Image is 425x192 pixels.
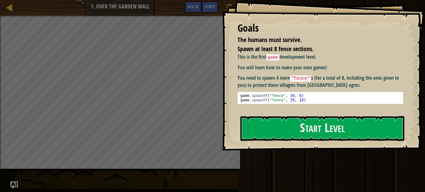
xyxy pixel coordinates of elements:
span: Ask AI [188,3,198,9]
button: Ask AI [185,1,202,13]
button: Show game menu [221,1,237,16]
div: Goals [238,21,403,35]
span: The humans must survive. [238,35,302,44]
code: "fence" [290,75,311,82]
span: Spawn at least 8 fence sections. [238,45,314,53]
p: You need to spawn 4 more s (for a total of 8, including the ones given to you) to protect these v... [238,74,408,89]
button: Ask AI [10,181,18,189]
button: Start Level [240,116,404,141]
code: game [266,54,280,61]
li: Spawn at least 8 fence sections. [230,45,402,54]
p: This is the first development level. [238,53,408,61]
p: You will learn how to make your own games! [238,64,408,71]
span: Hints [205,3,215,9]
li: The humans must survive. [230,35,402,45]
